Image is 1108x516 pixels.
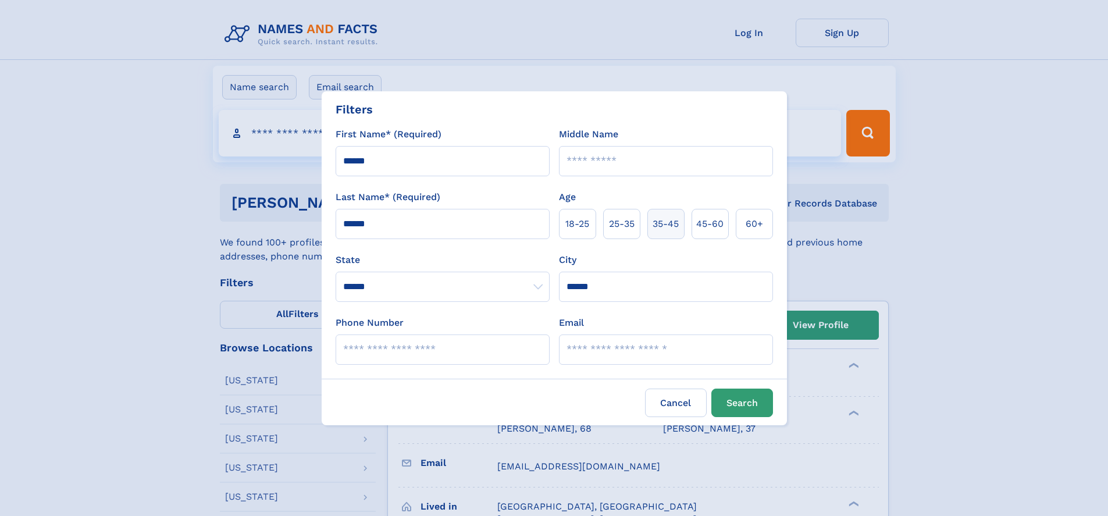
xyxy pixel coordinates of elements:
button: Search [711,389,773,417]
label: First Name* (Required) [336,127,441,141]
label: Email [559,316,584,330]
label: Middle Name [559,127,618,141]
label: City [559,253,576,267]
span: 60+ [746,217,763,231]
label: Phone Number [336,316,404,330]
label: Age [559,190,576,204]
div: Filters [336,101,373,118]
span: 18‑25 [565,217,589,231]
span: 45‑60 [696,217,724,231]
label: State [336,253,550,267]
label: Last Name* (Required) [336,190,440,204]
span: 35‑45 [653,217,679,231]
span: 25‑35 [609,217,635,231]
label: Cancel [645,389,707,417]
